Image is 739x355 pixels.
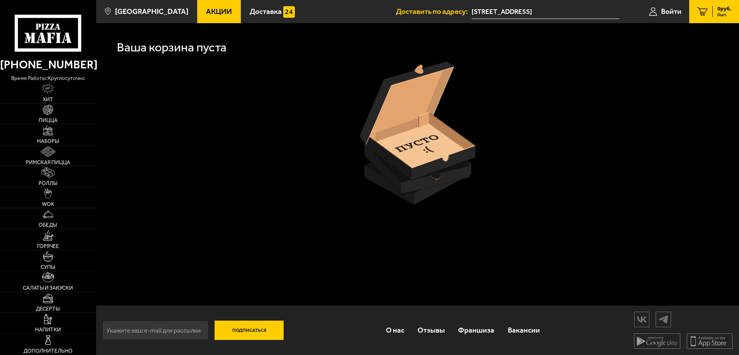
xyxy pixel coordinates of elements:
span: Доставка [250,8,282,15]
span: Пицца [39,118,57,123]
span: [GEOGRAPHIC_DATA] [115,8,188,15]
a: Отзывы [411,318,452,343]
img: 15daf4d41897b9f0e9f617042186c801.svg [283,6,295,18]
h1: Ваша корзина пуста [117,41,227,54]
a: Франшиза [452,318,501,343]
img: tg [656,313,671,326]
span: Наборы [37,139,59,144]
span: Римская пицца [26,160,70,165]
span: WOK [42,202,54,207]
span: Горячее [37,244,59,249]
span: 0 руб. [717,6,731,12]
button: Подписаться [215,321,284,340]
span: Салаты и закуски [23,285,73,291]
a: О нас [379,318,411,343]
span: Дополнительно [24,348,73,354]
a: Вакансии [501,318,546,343]
span: Доставить по адресу: [396,8,472,15]
span: 0 шт. [717,12,731,17]
input: Укажите ваш e-mail для рассылки [102,321,208,340]
input: Ваш адрес доставки [472,5,619,19]
span: Митрофаньевское шоссе, 2к7 [472,5,619,19]
span: Напитки [35,327,61,333]
span: Роллы [39,181,57,186]
span: Десерты [36,306,60,312]
span: Супы [41,265,55,270]
span: Акции [206,8,232,15]
span: Хит [43,97,53,102]
img: vk [634,313,649,326]
span: Войти [661,8,682,15]
span: Обеды [39,223,57,228]
img: пустая коробка [360,61,475,205]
